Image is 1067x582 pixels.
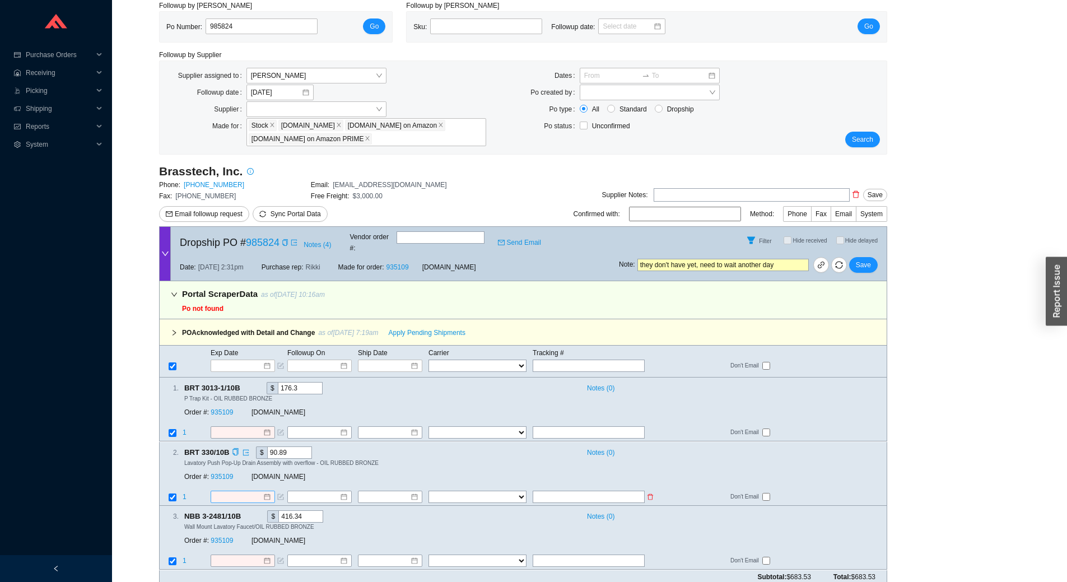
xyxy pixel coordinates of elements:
[555,68,580,83] label: Dates:
[336,122,342,129] span: close
[214,101,246,117] label: Supplier:
[338,263,384,271] span: Made for order:
[259,211,266,217] span: sync
[350,231,394,254] span: Vendor order # :
[13,123,21,130] span: fund
[159,181,180,189] span: Phone:
[184,446,239,459] span: BRT 330/10B
[249,120,277,131] span: Stock
[251,120,268,131] span: Stock
[793,238,827,244] span: Hide received
[183,493,187,501] span: 1
[544,118,579,134] label: Po status:
[533,349,564,357] span: Tracking #
[287,349,325,357] span: Followup On
[171,329,178,336] span: right
[232,446,239,459] div: Copy
[730,361,762,371] span: Don't Email
[345,120,445,131] span: QualityBath.com on Amazon
[269,122,275,129] span: close
[251,537,305,545] span: [DOMAIN_NAME]
[183,557,187,565] span: 1
[498,239,505,246] span: mail
[845,238,878,244] span: Hide delayed
[180,262,196,273] span: Date:
[159,2,252,10] span: Followup by [PERSON_NAME]
[211,409,233,417] a: 935109
[333,181,446,189] span: [EMAIL_ADDRESS][DOMAIN_NAME]
[26,100,93,118] span: Shipping
[277,493,284,500] span: form
[184,524,314,530] span: Wall Mount Lavatory Faucet/OIL RUBBED BRONZE
[184,473,209,481] span: Order #:
[282,239,288,246] span: copy
[211,473,233,481] a: 935109
[730,556,762,566] span: Don't Email
[587,447,614,458] span: Notes ( 0 )
[160,383,179,394] div: 1 .
[831,257,847,273] button: sync
[759,238,771,244] span: Filter
[363,18,385,34] button: Go
[267,382,278,394] div: $
[53,565,59,572] span: left
[365,136,370,142] span: close
[26,64,93,82] span: Receiving
[291,239,297,246] span: export
[243,164,258,179] button: info-circle
[868,189,883,201] span: Save
[530,85,579,100] label: Po created by:
[850,187,862,202] button: delete
[851,573,875,581] span: $683.53
[311,192,350,200] span: Free Freight:
[249,133,372,145] span: QualityBath.com on Amazon PRIME
[730,492,762,502] span: Don't Email
[26,118,93,136] span: Reports
[243,382,250,394] div: Copy
[813,257,829,273] a: link
[603,21,653,32] input: Select date
[184,409,209,417] span: Order #:
[836,236,844,244] input: Hide delayed
[742,231,760,249] button: Filter
[860,210,883,218] span: System
[261,291,325,299] span: as of [DATE] 10:16am
[277,558,284,565] span: form
[832,261,846,269] span: sync
[642,72,650,80] span: to
[353,192,383,200] span: $3,000.00
[251,134,364,144] span: [DOMAIN_NAME] on Amazon PRIME
[161,250,169,258] span: down
[498,237,541,248] a: mailSend Email
[852,134,873,145] span: Search
[26,82,93,100] span: Picking
[582,382,615,390] button: Notes (0)
[850,190,861,198] span: delete
[282,237,288,248] div: Copy
[602,189,648,201] div: Supplier Notes:
[26,46,93,64] span: Purchase Orders
[549,101,580,117] label: Po type:
[784,236,791,244] input: Hide received
[159,164,243,179] h3: Brasstech, Inc.
[251,68,382,83] span: Chaya Amsel
[166,18,327,35] div: Po Number:
[306,262,320,273] span: Rikki
[183,429,187,437] span: 1
[182,329,315,337] span: PO Acknowledged with Detail and Change
[184,537,209,545] span: Order #:
[278,120,343,131] span: QualityBath.com
[592,122,630,130] span: Unconfirmed
[262,262,304,273] span: Purchase rep:
[406,2,499,10] span: Followup by [PERSON_NAME]
[422,262,476,273] span: [DOMAIN_NAME]
[438,122,444,129] span: close
[816,210,827,218] span: Fax
[647,493,654,500] span: delete
[303,239,332,246] button: Notes (4)
[318,329,378,337] span: as of [DATE] 7:19am
[311,181,329,189] span: Email:
[788,210,807,218] span: Phone
[171,291,178,298] span: down
[159,206,249,222] button: mailEmail followup request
